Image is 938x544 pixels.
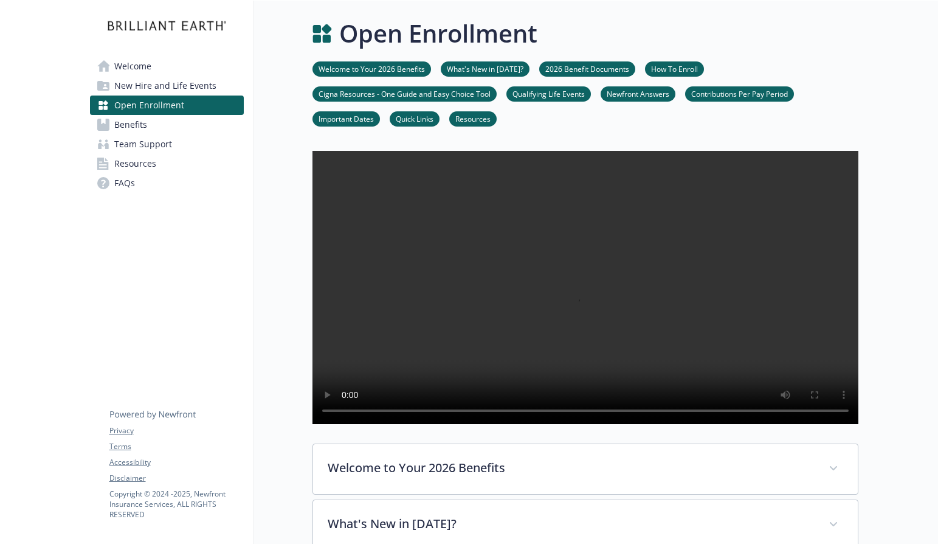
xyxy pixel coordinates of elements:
[90,96,244,115] a: Open Enrollment
[114,134,172,154] span: Team Support
[114,154,156,173] span: Resources
[339,15,537,52] h1: Open Enrollment
[90,76,244,96] a: New Hire and Life Events
[390,113,440,124] a: Quick Links
[685,88,794,99] a: Contributions Per Pay Period
[114,173,135,193] span: FAQs
[90,115,244,134] a: Benefits
[109,425,243,436] a: Privacy
[114,96,184,115] span: Open Enrollment
[90,173,244,193] a: FAQs
[312,113,380,124] a: Important Dates
[114,76,216,96] span: New Hire and Life Events
[506,88,591,99] a: Qualifying Life Events
[539,63,635,74] a: 2026 Benefit Documents
[114,57,151,76] span: Welcome
[109,473,243,484] a: Disclaimer
[90,134,244,154] a: Team Support
[645,63,704,74] a: How To Enroll
[312,88,497,99] a: Cigna Resources - One Guide and Easy Choice Tool
[312,63,431,74] a: Welcome to Your 2026 Benefits
[109,489,243,520] p: Copyright © 2024 - 2025 , Newfront Insurance Services, ALL RIGHTS RESERVED
[90,154,244,173] a: Resources
[109,457,243,468] a: Accessibility
[114,115,147,134] span: Benefits
[328,459,814,477] p: Welcome to Your 2026 Benefits
[449,113,497,124] a: Resources
[441,63,529,74] a: What's New in [DATE]?
[90,57,244,76] a: Welcome
[601,88,675,99] a: Newfront Answers
[109,441,243,452] a: Terms
[328,515,814,533] p: What's New in [DATE]?
[313,444,858,494] div: Welcome to Your 2026 Benefits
